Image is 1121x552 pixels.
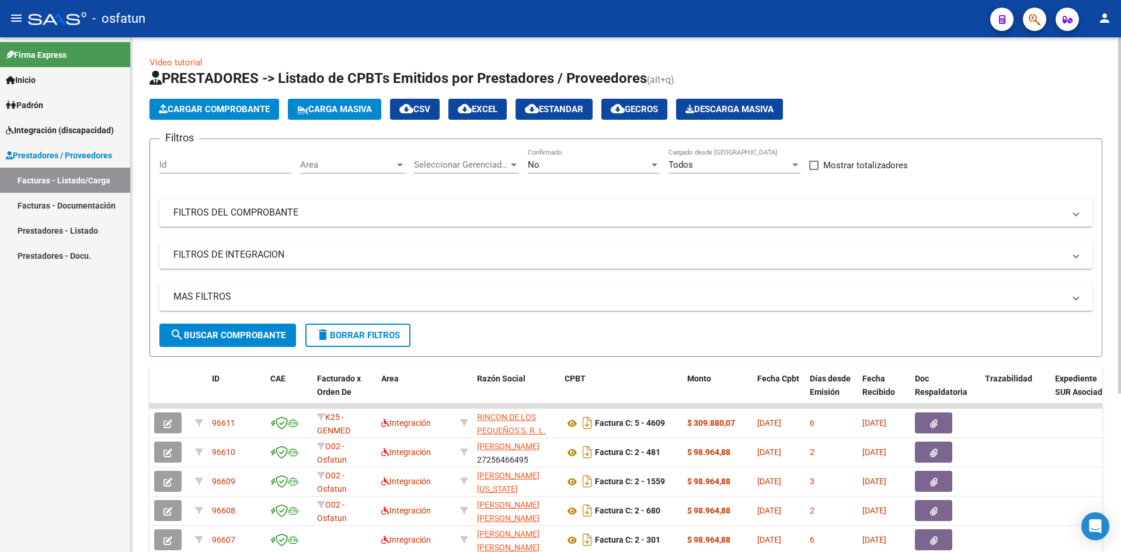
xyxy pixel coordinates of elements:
span: Cargar Comprobante [159,104,270,114]
span: [DATE] [757,447,781,457]
span: 2 [810,447,814,457]
span: [DATE] [757,506,781,515]
span: [PERSON_NAME] [PERSON_NAME] [477,529,539,552]
span: Expediente SUR Asociado [1055,374,1107,397]
span: 96610 [212,447,235,457]
span: O02 - Osfatun Propio [317,442,347,478]
span: Area [300,159,395,170]
span: [DATE] [757,418,781,428]
span: 6 [810,535,814,544]
span: [PERSON_NAME] [US_STATE][PERSON_NAME] [477,471,539,507]
mat-icon: person [1098,11,1112,25]
span: EXCEL [458,104,497,114]
span: CAE [270,374,286,383]
span: Area [381,374,399,383]
datatable-header-cell: Facturado x Orden De [312,366,377,418]
span: Razón Social [477,374,525,383]
span: [DATE] [757,477,781,486]
datatable-header-cell: Monto [683,366,753,418]
span: CPBT [565,374,586,383]
span: Buscar Comprobante [170,330,286,341]
mat-icon: cloud_download [611,102,625,116]
mat-panel-title: FILTROS DE INTEGRACION [173,248,1064,261]
datatable-header-cell: Razón Social [472,366,560,418]
strong: $ 98.964,88 [687,447,730,457]
span: 96608 [212,506,235,515]
span: O02 - Osfatun Propio [317,471,347,507]
datatable-header-cell: Fecha Recibido [858,366,910,418]
button: Estandar [516,99,593,120]
span: No [528,159,539,170]
span: Integración [381,447,431,457]
datatable-header-cell: CPBT [560,366,683,418]
span: Facturado x Orden De [317,374,361,397]
button: EXCEL [448,99,507,120]
span: K25 - GENMED [317,412,350,435]
mat-icon: menu [9,11,23,25]
datatable-header-cell: Doc Respaldatoria [910,366,980,418]
span: Carga Masiva [297,104,372,114]
span: Seleccionar Gerenciador [414,159,509,170]
div: 27349538887 [477,469,555,494]
button: Gecros [601,99,667,120]
a: Video tutorial [149,57,203,68]
strong: Factura C: 2 - 481 [595,448,660,457]
div: 30604392280 [477,411,555,435]
span: (alt+q) [647,74,674,85]
app-download-masive: Descarga masiva de comprobantes (adjuntos) [676,99,783,120]
span: Integración [381,477,431,486]
mat-icon: cloud_download [525,102,539,116]
button: Borrar Filtros [305,324,410,347]
i: Descargar documento [580,472,595,491]
span: 96609 [212,477,235,486]
span: Integración (discapacidad) [6,124,114,137]
mat-icon: delete [316,328,330,342]
span: Gecros [611,104,658,114]
span: Todos [669,159,693,170]
span: PRESTADORES -> Listado de CPBTs Emitidos por Prestadores / Proveedores [149,70,647,86]
mat-panel-title: MAS FILTROS [173,290,1064,303]
span: - osfatun [92,6,145,32]
strong: Factura C: 2 - 680 [595,506,660,516]
strong: $ 98.964,88 [687,506,730,515]
span: Mostrar totalizadores [823,158,908,172]
datatable-header-cell: Fecha Cpbt [753,366,805,418]
span: [PERSON_NAME] [477,442,539,451]
strong: Factura C: 2 - 301 [595,536,660,545]
span: 96607 [212,535,235,544]
i: Descargar documento [580,414,595,432]
span: 3 [810,477,814,486]
span: [DATE] [862,506,886,515]
span: Firma Express [6,48,67,61]
span: O02 - Osfatun Propio [317,500,347,536]
strong: Factura C: 2 - 1559 [595,477,665,487]
span: [DATE] [757,535,781,544]
span: Fecha Cpbt [757,374,799,383]
button: Cargar Comprobante [149,99,279,120]
span: [DATE] [862,418,886,428]
button: CSV [390,99,440,120]
i: Descargar documento [580,530,595,549]
span: Monto [687,374,711,383]
mat-icon: cloud_download [458,102,472,116]
span: 96611 [212,418,235,428]
span: 2 [810,506,814,515]
datatable-header-cell: Trazabilidad [980,366,1050,418]
datatable-header-cell: CAE [266,366,312,418]
mat-panel-title: FILTROS DEL COMPROBANTE [173,206,1064,219]
button: Buscar Comprobante [159,324,296,347]
span: [DATE] [862,535,886,544]
span: Integración [381,418,431,428]
span: Doc Respaldatoria [915,374,967,397]
mat-expansion-panel-header: MAS FILTROS [159,283,1092,311]
i: Descargar documento [580,501,595,520]
datatable-header-cell: ID [207,366,266,418]
span: [DATE] [862,447,886,457]
span: Integración [381,535,431,544]
span: Integración [381,506,431,515]
div: 27311307016 [477,498,555,523]
button: Carga Masiva [288,99,381,120]
strong: Factura C: 5 - 4609 [595,419,665,428]
mat-expansion-panel-header: FILTROS DEL COMPROBANTE [159,199,1092,227]
span: [DATE] [862,477,886,486]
